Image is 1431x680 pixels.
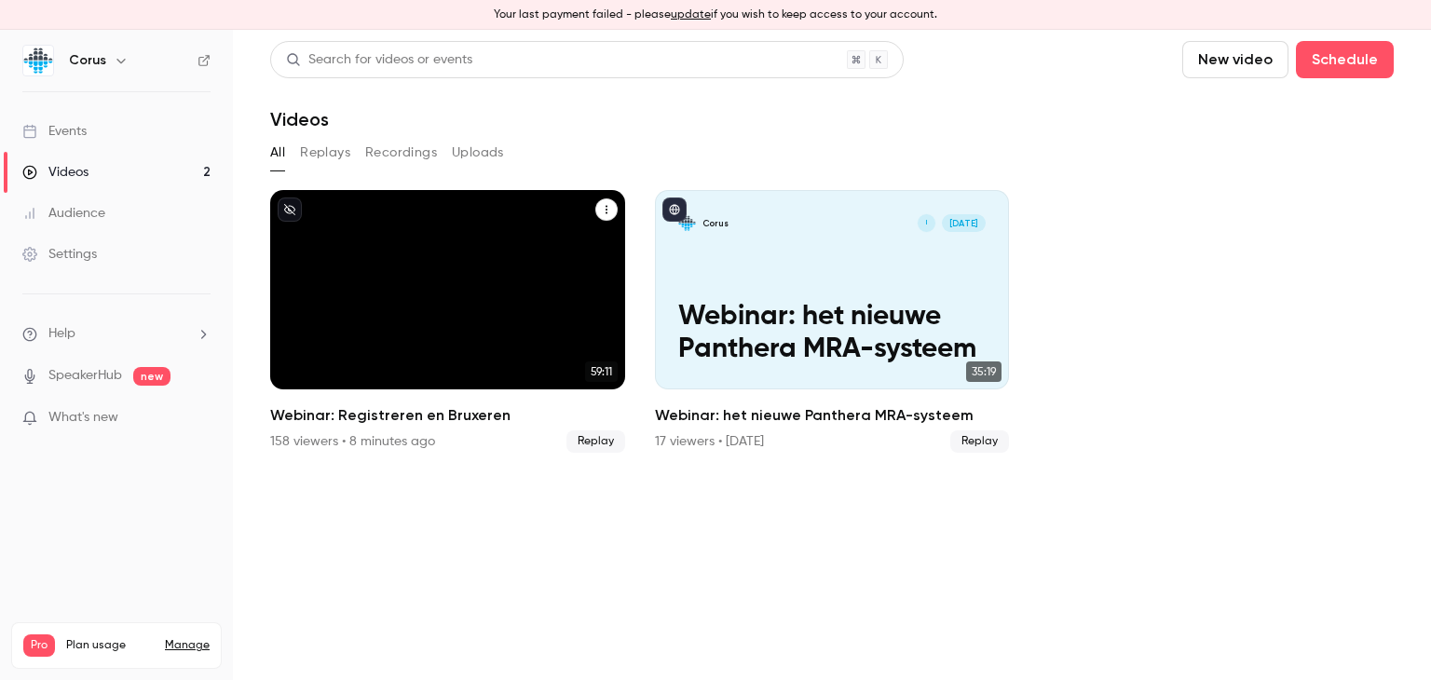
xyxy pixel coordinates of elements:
button: Recordings [365,138,437,168]
div: Settings [22,245,97,264]
h2: Webinar: het nieuwe Panthera MRA-systeem [655,404,1010,427]
p: Webinar: het nieuwe Panthera MRA-systeem [678,301,985,365]
span: Plan usage [66,638,154,653]
span: 35:19 [966,361,1002,382]
h1: Videos [270,108,329,130]
span: What's new [48,408,118,428]
section: Videos [270,41,1394,669]
li: Webinar: Registreren en Bruxeren [270,190,625,453]
button: update [671,7,711,23]
span: [DATE] [942,214,985,232]
h2: Webinar: Registreren en Bruxeren [270,404,625,427]
button: Uploads [452,138,504,168]
span: Pro [23,634,55,657]
span: 59:11 [585,361,618,382]
span: Replay [566,430,625,453]
button: published [662,197,687,222]
button: New video [1182,41,1288,78]
a: Webinar: het nieuwe Panthera MRA-systeemCorusI[DATE]Webinar: het nieuwe Panthera MRA-systeem35:19... [655,190,1010,453]
button: Schedule [1296,41,1394,78]
p: Corus [702,217,729,229]
button: All [270,138,285,168]
div: Events [22,122,87,141]
div: I [917,213,936,233]
a: Manage [165,638,210,653]
h6: Corus [69,51,106,70]
a: SpeakerHub [48,366,122,386]
button: unpublished [278,197,302,222]
div: Videos [22,163,89,182]
div: Search for videos or events [286,50,472,70]
div: Audience [22,204,105,223]
div: 17 viewers • [DATE] [655,432,764,451]
span: Help [48,324,75,344]
a: 59:11Webinar: Registreren en Bruxeren158 viewers • 8 minutes agoReplay [270,190,625,453]
img: Corus [23,46,53,75]
span: new [133,367,170,386]
span: Replay [950,430,1009,453]
ul: Videos [270,190,1394,453]
button: Replays [300,138,350,168]
img: Webinar: het nieuwe Panthera MRA-systeem [678,214,696,232]
li: help-dropdown-opener [22,324,211,344]
div: 158 viewers • 8 minutes ago [270,432,435,451]
li: Webinar: het nieuwe Panthera MRA-systeem [655,190,1010,453]
p: Your last payment failed - please if you wish to keep access to your account. [494,7,937,23]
